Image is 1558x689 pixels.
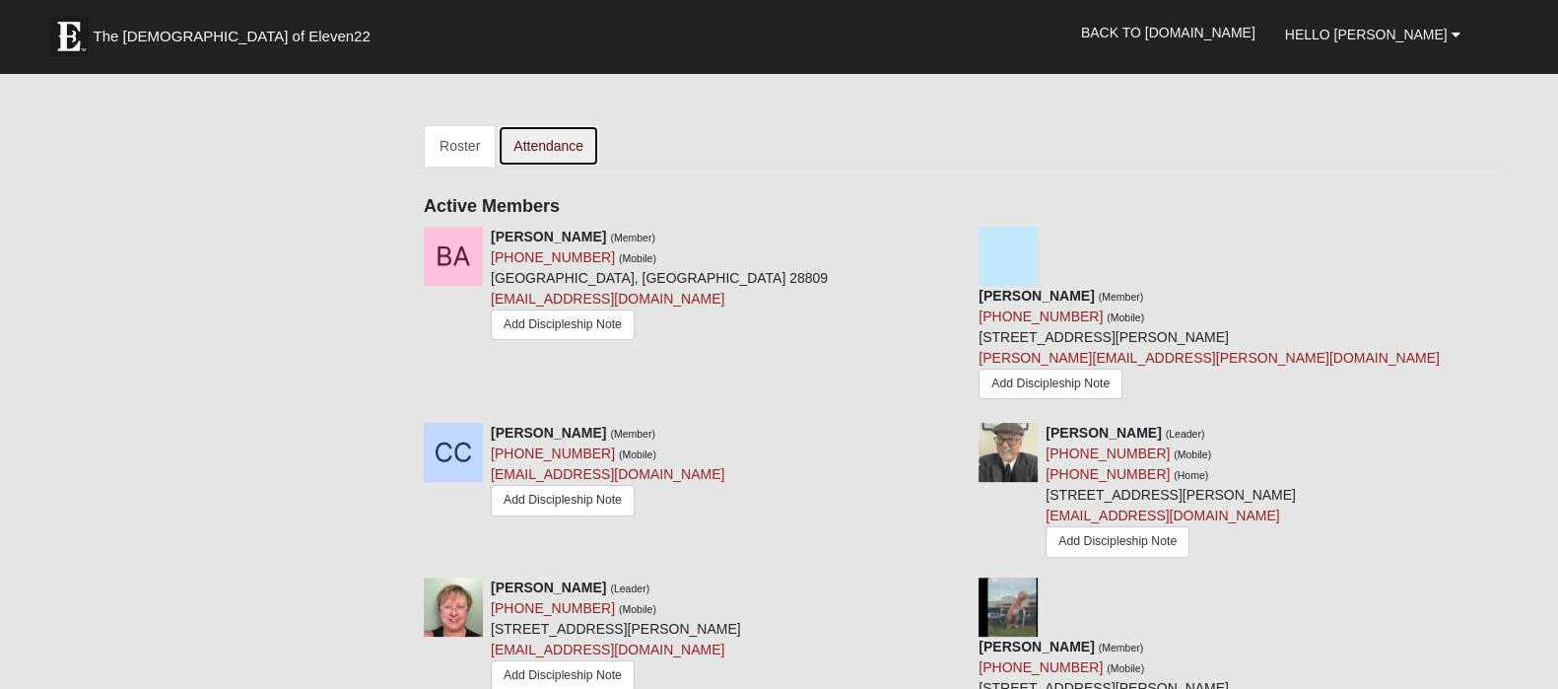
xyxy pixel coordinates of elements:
[979,369,1122,399] a: Add Discipleship Note
[1174,448,1211,460] small: (Mobile)
[1046,526,1189,557] a: Add Discipleship Note
[619,252,656,264] small: (Mobile)
[424,196,1504,218] h4: Active Members
[979,309,1103,324] a: [PHONE_NUMBER]
[49,17,89,56] img: Eleven22 logo
[491,485,635,516] a: Add Discipleship Note
[979,639,1094,655] strong: [PERSON_NAME]
[491,446,615,461] a: [PHONE_NUMBER]
[491,291,724,307] a: [EMAIL_ADDRESS][DOMAIN_NAME]
[1046,425,1161,441] strong: [PERSON_NAME]
[1046,508,1279,523] a: [EMAIL_ADDRESS][DOMAIN_NAME]
[979,288,1094,304] strong: [PERSON_NAME]
[491,600,615,616] a: [PHONE_NUMBER]
[39,7,434,56] a: The [DEMOGRAPHIC_DATA] of Eleven22
[498,125,599,167] a: Attendance
[1046,446,1170,461] a: [PHONE_NUMBER]
[491,227,828,347] div: [GEOGRAPHIC_DATA], [GEOGRAPHIC_DATA] 28809
[491,310,635,340] a: Add Discipleship Note
[610,583,649,594] small: (Leader)
[491,466,724,482] a: [EMAIL_ADDRESS][DOMAIN_NAME]
[1174,469,1208,481] small: (Home)
[619,448,656,460] small: (Mobile)
[619,603,656,615] small: (Mobile)
[94,27,371,46] span: The [DEMOGRAPHIC_DATA] of Eleven22
[491,229,606,244] strong: [PERSON_NAME]
[1099,291,1144,303] small: (Member)
[1046,466,1170,482] a: [PHONE_NUMBER]
[491,642,724,657] a: [EMAIL_ADDRESS][DOMAIN_NAME]
[1046,423,1296,562] div: [STREET_ADDRESS][PERSON_NAME]
[424,125,496,167] a: Roster
[1066,8,1270,57] a: Back to [DOMAIN_NAME]
[491,425,606,441] strong: [PERSON_NAME]
[1270,10,1475,59] a: Hello [PERSON_NAME]
[1285,27,1448,42] span: Hello [PERSON_NAME]
[610,428,655,440] small: (Member)
[979,350,1440,366] a: [PERSON_NAME][EMAIL_ADDRESS][PERSON_NAME][DOMAIN_NAME]
[1166,428,1205,440] small: (Leader)
[491,249,615,265] a: [PHONE_NUMBER]
[491,580,606,595] strong: [PERSON_NAME]
[1107,311,1144,323] small: (Mobile)
[610,232,655,243] small: (Member)
[1099,642,1144,654] small: (Member)
[979,286,1440,408] div: [STREET_ADDRESS][PERSON_NAME]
